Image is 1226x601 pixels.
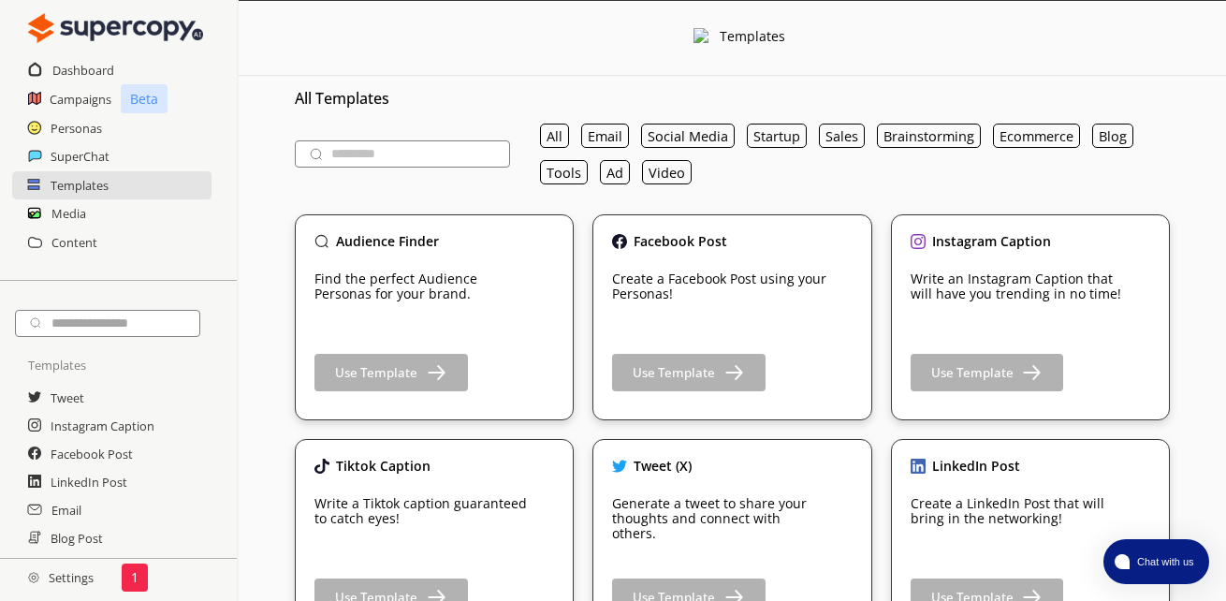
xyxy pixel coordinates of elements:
button: Startup [747,124,807,148]
a: LinkedIn Post [51,468,127,496]
a: Media [51,199,86,227]
img: Close [612,459,627,474]
button: Blog [1092,124,1133,148]
p: 1 [131,570,139,585]
a: SuperChat [51,142,109,170]
a: Blog Post [51,524,103,552]
b: Use Template [633,364,715,381]
b: Instagram Caption [932,232,1051,250]
img: Close [911,234,926,249]
button: atlas-launcher [1103,539,1209,584]
img: Close [612,234,627,249]
b: Tweet (X) [634,457,692,475]
a: Email [51,496,81,524]
img: Close [28,572,39,583]
button: Tools [540,160,588,184]
a: Tweet [51,384,84,412]
p: Create a LinkedIn Post that will bring in the networking! [911,496,1126,526]
p: Write a Tiktok caption guaranteed to catch eyes! [314,496,530,526]
img: Close [314,459,329,474]
img: Close [28,9,203,47]
a: Instagram Caption [51,412,154,440]
button: Use Template [612,354,766,391]
h3: All Templates [295,84,1170,112]
a: Content [51,228,97,257]
button: Email [581,124,629,148]
p: Beta [121,84,168,113]
b: Tiktok Caption [336,457,431,475]
a: Campaigns [50,85,111,113]
img: Close [314,234,329,249]
button: Social Media [641,124,735,148]
a: Dashboard [52,56,114,84]
button: Ecommerce [993,124,1080,148]
span: Chat with us [1130,554,1198,569]
b: Facebook Post [634,232,727,250]
button: Video [642,160,692,184]
p: Create a Facebook Post using your Personas! [612,271,827,301]
img: Close [911,459,926,474]
button: Sales [819,124,865,148]
a: Personas [51,114,102,142]
b: LinkedIn Post [932,457,1020,475]
b: Use Template [931,364,1014,381]
p: Find the perfect Audience Personas for your brand. [314,271,530,301]
button: Brainstorming [877,124,981,148]
button: Ad [600,160,630,184]
a: Facebook Post [51,440,133,468]
div: Templates [720,29,785,48]
b: Use Template [335,364,417,381]
img: Close [693,28,710,45]
button: Use Template [314,354,468,391]
b: Audience Finder [336,232,439,250]
p: Write an Instagram Caption that will have you trending in no time! [911,271,1126,301]
a: Newsletter [51,552,111,580]
button: Use Template [911,354,1064,391]
button: All [540,124,569,148]
p: Generate a tweet to share your thoughts and connect with others. [612,496,827,541]
a: Templates [51,171,109,199]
